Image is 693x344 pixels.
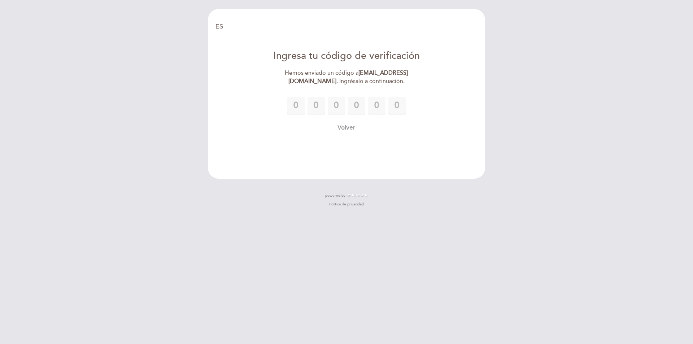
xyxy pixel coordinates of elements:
[337,123,356,132] button: Volver
[325,193,345,198] span: powered by
[287,97,305,114] input: 0
[325,193,368,198] a: powered by
[348,97,365,114] input: 0
[388,97,406,114] input: 0
[329,202,364,207] a: Política de privacidad
[264,69,430,86] div: Hemos enviado un código a . Ingrésalo a continuación.
[288,69,408,85] strong: [EMAIL_ADDRESS][DOMAIN_NAME]
[328,97,345,114] input: 0
[347,194,368,197] img: MEITRE
[368,97,385,114] input: 0
[264,49,430,63] div: Ingresa tu código de verificación
[308,97,325,114] input: 0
